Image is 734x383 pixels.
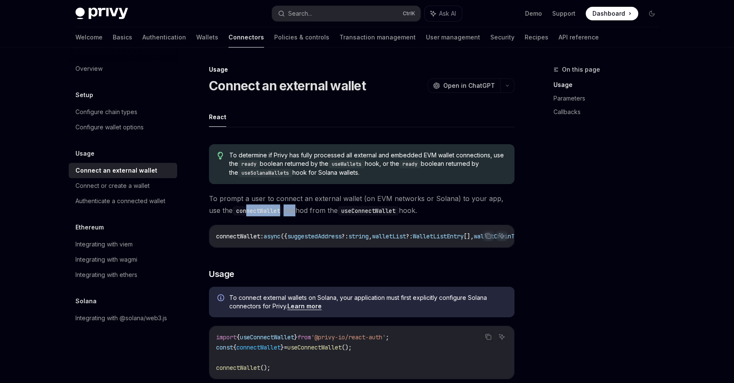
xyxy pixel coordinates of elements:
h5: Ethereum [75,222,104,232]
a: Basics [113,27,132,48]
code: useConnectWallet [338,206,399,215]
button: Search...CtrlK [272,6,420,21]
span: walletChainType [474,232,525,240]
span: [], [464,232,474,240]
span: } [294,333,297,341]
a: Connect or create a wallet [69,178,177,193]
button: React [209,107,226,127]
span: : [260,232,264,240]
div: Configure chain types [75,107,137,117]
span: string [348,232,369,240]
a: Connectors [228,27,264,48]
a: Integrating with ethers [69,267,177,282]
a: Policies & controls [274,27,329,48]
a: Demo [525,9,542,18]
a: Integrating with viem [69,237,177,252]
span: = [284,344,287,351]
h5: Usage [75,148,95,159]
a: Authenticate a connected wallet [69,193,177,209]
a: Learn more [287,302,322,310]
svg: Tip [217,152,223,159]
span: ({ [281,232,287,240]
button: Toggle dark mode [645,7,659,20]
div: Search... [288,8,312,19]
span: On this page [562,64,600,75]
span: (); [342,344,352,351]
button: Copy the contents from the code block [483,230,494,241]
a: Security [490,27,514,48]
a: Transaction management [339,27,416,48]
span: const [216,344,233,351]
span: To connect external wallets on Solana, your application must first explicitly configure Solana co... [229,294,506,310]
button: Open in ChatGPT [428,78,500,93]
span: ?: [342,232,348,240]
span: walletList [372,232,406,240]
span: Dashboard [592,9,625,18]
span: Open in ChatGPT [443,81,495,90]
code: ready [238,160,260,168]
span: { [233,344,236,351]
span: To prompt a user to connect an external wallet (on EVM networks or Solana) to your app, use the m... [209,193,514,216]
a: Authentication [142,27,186,48]
a: Callbacks [553,105,665,119]
div: Integrating with wagmi [75,254,137,265]
span: import [216,333,236,341]
span: Ask AI [439,9,456,18]
span: { [236,333,240,341]
span: (); [260,364,270,372]
span: connectWallet [216,364,260,372]
h1: Connect an external wallet [209,78,366,93]
div: Connect or create a wallet [75,181,150,191]
span: from [297,333,311,341]
div: Configure wallet options [75,122,144,132]
a: Overview [69,61,177,76]
div: Overview [75,64,103,74]
a: Parameters [553,92,665,105]
span: ?: [406,232,413,240]
code: connectWallet [233,206,284,215]
div: Integrating with ethers [75,270,137,280]
a: Configure chain types [69,104,177,120]
a: Wallets [196,27,218,48]
a: Usage [553,78,665,92]
div: Authenticate a connected wallet [75,196,165,206]
svg: Info [217,294,226,303]
button: Copy the contents from the code block [483,331,494,342]
span: ; [386,333,389,341]
span: Ctrl K [403,10,415,17]
span: '@privy-io/react-auth' [311,333,386,341]
button: Ask AI [425,6,462,21]
a: Integrating with wagmi [69,252,177,267]
a: Support [552,9,576,18]
code: ready [399,160,421,168]
span: connectWallet [236,344,281,351]
span: useConnectWallet [240,333,294,341]
span: To determine if Privy has fully processed all external and embedded EVM wallet connections, use t... [229,151,506,177]
code: useSolanaWallets [238,169,292,177]
span: } [281,344,284,351]
span: async [264,232,281,240]
img: dark logo [75,8,128,20]
h5: Setup [75,90,93,100]
a: Welcome [75,27,103,48]
span: useConnectWallet [287,344,342,351]
span: connectWallet [216,232,260,240]
a: Integrating with @solana/web3.js [69,310,177,326]
span: suggestedAddress [287,232,342,240]
code: useWallets [328,160,365,168]
div: Integrating with viem [75,239,133,249]
h5: Solana [75,296,97,306]
span: WalletListEntry [413,232,464,240]
a: Configure wallet options [69,120,177,135]
a: Dashboard [586,7,638,20]
a: API reference [559,27,599,48]
button: Ask AI [496,331,507,342]
a: Connect an external wallet [69,163,177,178]
div: Usage [209,65,514,74]
span: Usage [209,268,234,280]
a: User management [426,27,480,48]
button: Ask AI [496,230,507,241]
span: , [369,232,372,240]
div: Connect an external wallet [75,165,157,176]
a: Recipes [525,27,548,48]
